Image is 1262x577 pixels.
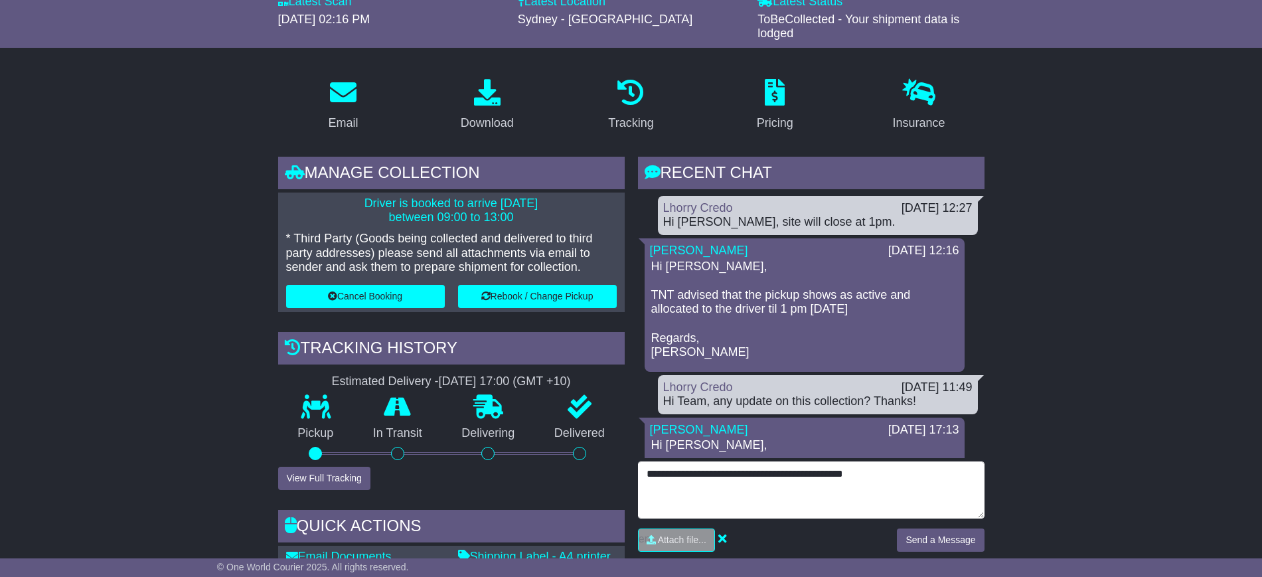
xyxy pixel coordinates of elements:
span: [DATE] 02:16 PM [278,13,370,26]
div: Tracking history [278,332,625,368]
div: [DATE] 12:16 [888,244,959,258]
div: [DATE] 17:00 (GMT +10) [439,374,571,389]
div: Manage collection [278,157,625,193]
div: RECENT CHAT [638,157,985,193]
a: Email [319,74,366,137]
div: Download [461,114,514,132]
div: [DATE] 17:13 [888,423,959,438]
p: Pickup [278,426,354,441]
p: Driver is booked to arrive [DATE] between 09:00 to 13:00 [286,197,617,225]
p: Hi [PERSON_NAME], This is noted, rebooked with a closing time of 1 pm for [DATE]. Regards, [PERSO... [651,438,958,538]
div: Quick Actions [278,510,625,546]
div: [DATE] 11:49 [902,380,973,395]
p: Hi [PERSON_NAME], TNT advised that the pickup shows as active and allocated to the driver til 1 p... [651,260,958,360]
p: Delivering [442,426,535,441]
a: Lhorry Credo [663,380,733,394]
a: Tracking [599,74,662,137]
span: © One World Courier 2025. All rights reserved. [217,562,409,572]
a: Download [452,74,522,137]
a: Shipping Label - A4 printer [458,550,611,563]
div: Insurance [893,114,945,132]
div: Hi [PERSON_NAME], site will close at 1pm. [663,215,973,230]
a: Email Documents [286,550,392,563]
a: Pricing [748,74,802,137]
div: Email [328,114,358,132]
button: View Full Tracking [278,467,370,490]
div: Pricing [757,114,793,132]
span: Sydney - [GEOGRAPHIC_DATA] [518,13,692,26]
a: [PERSON_NAME] [650,244,748,257]
p: Delivered [534,426,625,441]
p: In Transit [353,426,442,441]
div: Tracking [608,114,653,132]
button: Send a Message [897,529,984,552]
span: ToBeCollected - Your shipment data is lodged [757,13,959,41]
a: Insurance [884,74,954,137]
button: Cancel Booking [286,285,445,308]
p: * Third Party (Goods being collected and delivered to third party addresses) please send all atta... [286,232,617,275]
div: Hi Team, any update on this collection? Thanks! [663,394,973,409]
div: [DATE] 12:27 [902,201,973,216]
button: Rebook / Change Pickup [458,285,617,308]
div: Estimated Delivery - [278,374,625,389]
a: Lhorry Credo [663,201,733,214]
a: [PERSON_NAME] [650,423,748,436]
